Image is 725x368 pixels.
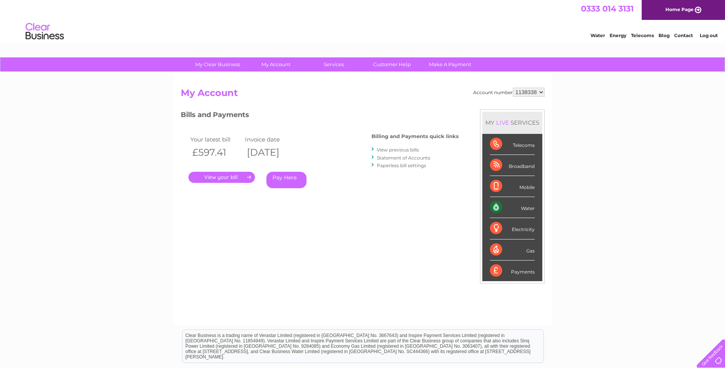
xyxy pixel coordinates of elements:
[495,119,511,126] div: LIVE
[371,134,459,139] h4: Billing and Payments quick links
[244,57,307,72] a: My Account
[490,261,535,281] div: Payments
[581,4,634,13] a: 0333 014 3131
[181,88,545,102] h2: My Account
[490,155,535,176] div: Broadband
[490,134,535,155] div: Telecoms
[377,163,426,168] a: Paperless bill settings
[188,172,255,183] a: .
[302,57,365,72] a: Services
[243,145,298,160] th: [DATE]
[700,33,718,38] a: Log out
[659,33,670,38] a: Blog
[243,134,298,145] td: Invoice date
[590,33,605,38] a: Water
[377,155,430,161] a: Statement of Accounts
[490,239,535,261] div: Gas
[266,172,307,188] a: Pay Here
[490,176,535,197] div: Mobile
[25,20,64,43] img: logo.png
[473,88,545,97] div: Account number
[186,57,249,72] a: My Clear Business
[610,33,626,38] a: Energy
[188,145,243,160] th: £597.41
[188,134,243,145] td: Your latest bill
[482,112,542,134] div: MY SERVICES
[418,57,482,72] a: Make A Payment
[360,57,423,72] a: Customer Help
[377,147,419,153] a: View previous bills
[182,4,543,37] div: Clear Business is a trading name of Verastar Limited (registered in [GEOGRAPHIC_DATA] No. 3667643...
[631,33,654,38] a: Telecoms
[490,218,535,239] div: Electricity
[181,109,459,123] h3: Bills and Payments
[490,197,535,218] div: Water
[674,33,693,38] a: Contact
